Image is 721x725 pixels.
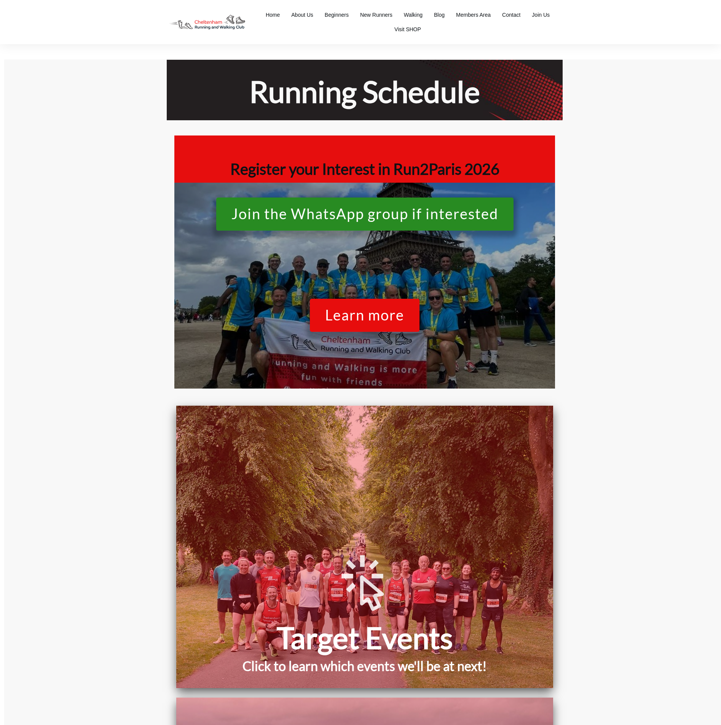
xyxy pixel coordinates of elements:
[502,10,520,20] a: Contact
[325,10,349,20] a: Beginners
[456,10,491,20] a: Members Area
[180,657,549,684] h2: Click to learn which events we'll be at next!
[325,307,404,327] span: Learn more
[180,618,549,657] h1: Target Events
[310,299,420,332] a: Learn more
[163,10,251,35] img: Decathlon
[178,139,551,179] h1: Register your Interest in Run2Paris 2026
[394,24,421,35] a: Visit SHOP
[434,10,445,20] a: Blog
[532,10,550,20] a: Join Us
[175,72,555,111] h1: Running Schedule
[266,10,280,20] a: Home
[231,206,498,226] span: Join the WhatsApp group if interested
[404,10,423,20] a: Walking
[216,198,514,231] a: Join the WhatsApp group if interested
[360,10,392,20] a: New Runners
[291,10,313,20] a: About Us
